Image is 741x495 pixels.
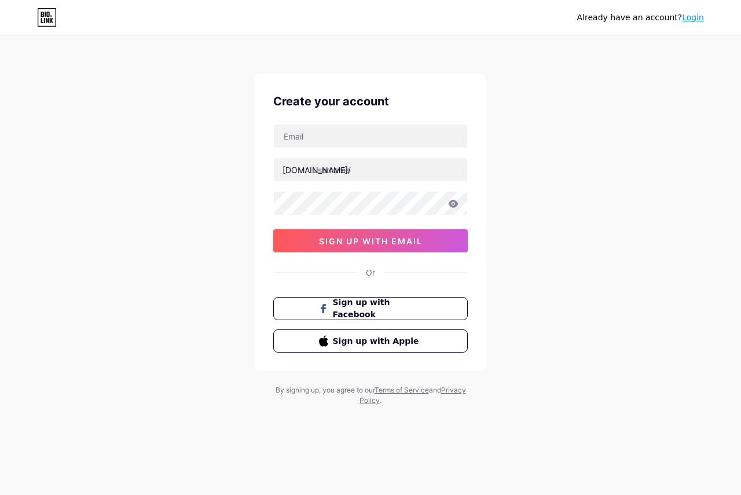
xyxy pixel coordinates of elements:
[375,386,429,394] a: Terms of Service
[273,297,468,320] button: Sign up with Facebook
[283,164,351,176] div: [DOMAIN_NAME]/
[273,329,468,353] button: Sign up with Apple
[682,13,704,22] a: Login
[366,266,375,278] div: Or
[577,12,704,24] div: Already have an account?
[333,335,423,347] span: Sign up with Apple
[274,124,467,148] input: Email
[272,385,469,406] div: By signing up, you agree to our and .
[273,93,468,110] div: Create your account
[333,296,423,321] span: Sign up with Facebook
[274,158,467,181] input: username
[273,229,468,252] button: sign up with email
[319,236,423,246] span: sign up with email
